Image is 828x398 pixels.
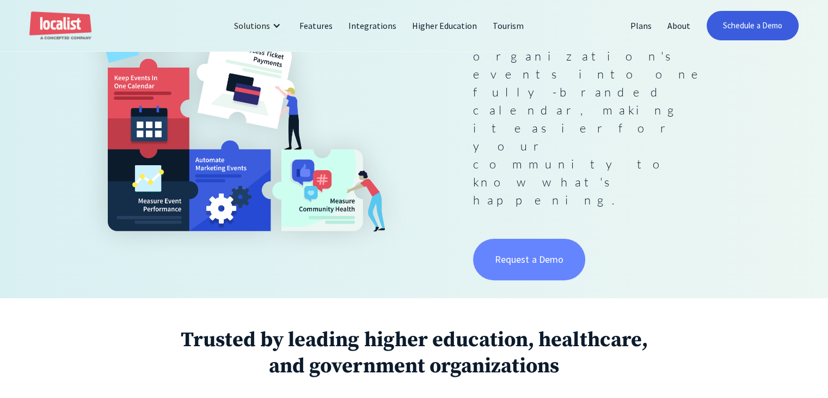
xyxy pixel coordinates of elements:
[473,239,585,280] a: Request a Demo
[485,13,532,39] a: Tourism
[181,327,648,379] strong: Trusted by leading higher education, healthcare, and government organizations
[623,13,660,39] a: Plans
[707,11,799,40] a: Schedule a Demo
[29,11,91,40] a: home
[226,13,292,39] div: Solutions
[404,13,486,39] a: Higher Education
[292,13,340,39] a: Features
[660,13,698,39] a: About
[234,19,270,32] div: Solutions
[341,13,404,39] a: Integrations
